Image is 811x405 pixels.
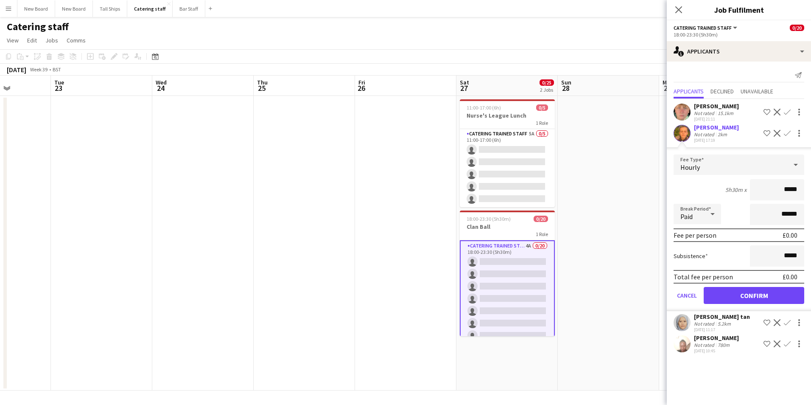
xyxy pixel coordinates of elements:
[42,35,62,46] a: Jobs
[694,321,716,327] div: Not rated
[680,212,693,221] span: Paid
[63,35,89,46] a: Comms
[560,83,571,93] span: 28
[694,348,739,354] div: [DATE] 10:45
[536,104,548,111] span: 0/5
[460,112,555,119] h3: Nurse's League Lunch
[358,79,365,86] span: Fri
[694,116,739,122] div: [DATE] 21:11
[460,223,555,231] h3: Clan Ball
[674,25,738,31] button: Catering trained staff
[45,37,58,44] span: Jobs
[24,35,40,46] a: Edit
[667,41,811,62] div: Applicants
[674,231,716,239] div: Fee per person
[716,342,731,348] div: 780m
[540,79,554,86] span: 0/25
[467,104,501,111] span: 11:00-17:00 (6h)
[55,0,93,17] button: New Board
[790,25,804,31] span: 0/20
[783,231,797,239] div: £0.00
[467,216,511,222] span: 18:00-23:30 (5h30m)
[783,273,797,281] div: £0.00
[694,102,739,110] div: [PERSON_NAME]
[694,342,716,348] div: Not rated
[256,83,268,93] span: 25
[694,110,716,116] div: Not rated
[716,321,733,327] div: 5.2km
[53,66,61,73] div: BST
[561,79,571,86] span: Sun
[694,327,750,332] div: [DATE] 11:17
[53,83,64,93] span: 23
[674,252,708,260] label: Subsistence
[694,138,739,143] div: [DATE] 17:19
[536,231,548,237] span: 1 Role
[3,35,22,46] a: View
[704,287,804,304] button: Confirm
[257,79,268,86] span: Thu
[27,37,37,44] span: Edit
[156,79,167,86] span: Wed
[694,313,750,321] div: [PERSON_NAME] tan
[67,37,86,44] span: Comms
[663,79,674,86] span: Mon
[7,37,19,44] span: View
[534,216,548,222] span: 0/20
[7,65,26,74] div: [DATE]
[460,79,469,86] span: Sat
[694,124,739,131] div: [PERSON_NAME]
[674,88,704,94] span: Applicants
[710,88,734,94] span: Declined
[7,20,69,33] h1: Catering staff
[127,0,173,17] button: Catering staff
[460,129,555,207] app-card-role: Catering trained staff5A0/511:00-17:00 (6h)
[173,0,205,17] button: Bar Staff
[694,334,739,342] div: [PERSON_NAME]
[694,131,716,138] div: Not rated
[661,83,674,93] span: 29
[674,25,732,31] span: Catering trained staff
[716,110,735,116] div: 15.1km
[460,211,555,336] app-job-card: 18:00-23:30 (5h30m)0/20Clan Ball1 RoleCatering trained staff4A0/2018:00-23:30 (5h30m)
[536,120,548,126] span: 1 Role
[459,83,469,93] span: 27
[54,79,64,86] span: Tue
[460,99,555,207] app-job-card: 11:00-17:00 (6h)0/5Nurse's League Lunch1 RoleCatering trained staff5A0/511:00-17:00 (6h)
[674,273,733,281] div: Total fee per person
[674,287,700,304] button: Cancel
[741,88,773,94] span: Unavailable
[357,83,365,93] span: 26
[540,87,554,93] div: 2 Jobs
[674,31,804,38] div: 18:00-23:30 (5h30m)
[93,0,127,17] button: Tall Ships
[725,186,747,194] div: 5h30m x
[667,4,811,15] h3: Job Fulfilment
[154,83,167,93] span: 24
[716,131,729,138] div: 2km
[17,0,55,17] button: New Board
[28,66,49,73] span: Week 39
[680,163,700,172] span: Hourly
